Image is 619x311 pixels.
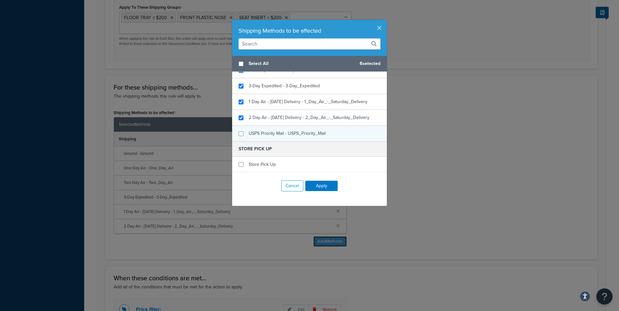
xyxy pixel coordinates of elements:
[249,98,367,105] span: 1 Day Air - [DATE] Delivery - 1_Day_Air_-_Saturday_Delivery
[305,181,338,191] button: Apply
[232,141,387,156] h5: STORE PICK UP
[232,56,387,72] div: 6 selected
[249,59,355,68] span: Select All
[281,180,303,191] button: Cancel
[249,82,320,89] span: 3-Day Expedited - 3-Day_Expedited
[249,161,276,168] span: Store Pick Up
[249,114,369,121] span: 2 Day Air - [DATE] Delivery - 2_Day_Air_-_Saturday_Delivery
[239,26,380,35] div: Shipping Methods to be affected
[249,130,326,137] span: USPS Priority Mail - USPS_Priority_Mail
[239,38,380,49] input: Search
